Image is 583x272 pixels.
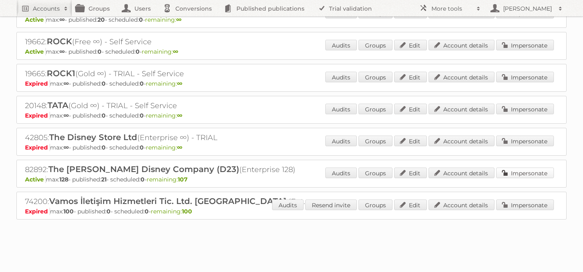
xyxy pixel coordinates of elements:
span: remaining: [147,176,188,183]
strong: ∞ [59,48,65,55]
strong: ∞ [64,144,69,151]
strong: 0 [140,80,144,87]
span: Active [25,48,46,55]
p: max: - published: - scheduled: - [25,176,558,183]
strong: ∞ [177,144,182,151]
strong: 21 [101,176,107,183]
span: remaining: [151,208,192,215]
a: Audits [325,104,357,114]
a: Audits [325,72,357,82]
span: remaining: [146,144,182,151]
strong: 0 [141,176,145,183]
a: Account details [429,104,495,114]
strong: 0 [145,208,149,215]
a: Account details [429,199,495,210]
span: remaining: [146,80,182,87]
strong: ∞ [177,112,182,119]
a: Groups [358,136,392,146]
span: Vamos İletişim Hizmetleri Tic. Ltd. [GEOGRAPHIC_DATA]. [49,196,288,206]
a: Edit [394,199,427,210]
a: Resend invite [305,199,357,210]
a: Groups [358,168,392,178]
strong: ∞ [64,112,69,119]
a: Audits [325,168,357,178]
a: Groups [358,72,392,82]
strong: 0 [102,144,106,151]
strong: 100 [64,208,74,215]
strong: 0 [136,48,140,55]
a: Audits [325,136,357,146]
p: max: - published: - scheduled: - [25,48,558,55]
strong: ∞ [64,80,69,87]
a: Impersonate [496,104,554,114]
a: Edit [394,168,427,178]
strong: ∞ [177,80,182,87]
strong: 0 [107,208,111,215]
a: Edit [394,136,427,146]
a: Impersonate [496,199,554,210]
a: Edit [394,72,427,82]
strong: ∞ [59,16,65,23]
strong: 0 [140,112,144,119]
span: remaining: [142,48,178,55]
span: Active [25,176,46,183]
h2: 19662: (Free ∞) - Self Service [25,36,312,47]
strong: 0 [139,16,143,23]
span: ROCK [47,36,72,46]
a: Impersonate [496,168,554,178]
h2: 19665: (Gold ∞) - TRIAL - Self Service [25,68,312,79]
a: Groups [358,199,392,210]
strong: 0 [98,48,102,55]
h2: Accounts [33,5,60,13]
p: max: - published: - scheduled: - [25,80,558,87]
a: Impersonate [496,136,554,146]
span: Expired [25,80,50,87]
h2: 42805: (Enterprise ∞) - TRIAL [25,132,312,143]
h2: 74200: (Enterprise 100) [25,196,312,207]
p: max: - published: - scheduled: - [25,112,558,119]
span: Expired [25,112,50,119]
span: ROCK1 [47,68,75,78]
h2: 82892: (Enterprise 128) [25,164,312,175]
a: Audits [272,199,304,210]
span: remaining: [145,16,181,23]
a: Groups [358,104,392,114]
strong: ∞ [176,16,181,23]
a: Account details [429,136,495,146]
strong: 100 [182,208,192,215]
h2: [PERSON_NAME] [501,5,554,13]
a: Impersonate [496,40,554,50]
span: remaining: [146,112,182,119]
span: Expired [25,208,50,215]
a: Edit [394,104,427,114]
p: max: - published: - scheduled: - [25,144,558,151]
h2: More tools [431,5,472,13]
span: The Disney Store Ltd [49,132,137,142]
p: max: - published: - scheduled: - [25,208,558,215]
a: Account details [429,40,495,50]
a: Account details [429,72,495,82]
a: Impersonate [496,72,554,82]
a: Account details [429,168,495,178]
strong: 128 [59,176,68,183]
a: Audits [325,40,357,50]
strong: 0 [102,80,106,87]
span: Active [25,16,46,23]
a: Groups [358,40,392,50]
strong: ∞ [173,48,178,55]
span: TATA [48,100,68,110]
strong: 0 [102,112,106,119]
a: Edit [394,40,427,50]
strong: 20 [98,16,105,23]
p: max: - published: - scheduled: - [25,16,558,23]
h2: 20148: (Gold ∞) - TRIAL - Self Service [25,100,312,111]
strong: 107 [178,176,188,183]
span: Expired [25,144,50,151]
span: The [PERSON_NAME] Disney Company (D23) [48,164,239,174]
strong: 0 [140,144,144,151]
